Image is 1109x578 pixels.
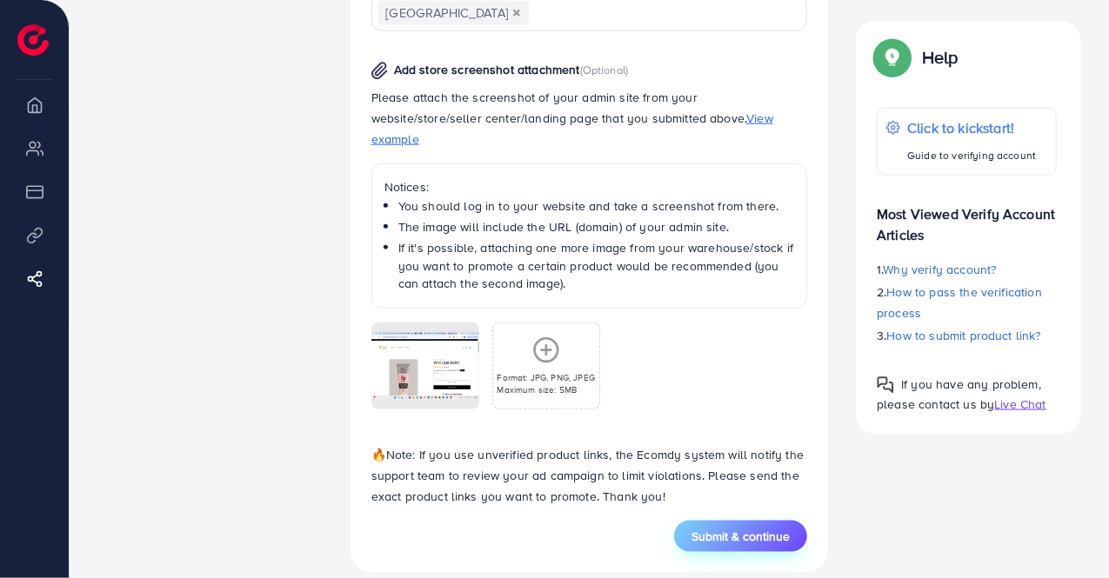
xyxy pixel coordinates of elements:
[887,327,1041,344] span: How to submit product link?
[580,62,629,77] span: (Optional)
[378,1,529,25] span: [GEOGRAPHIC_DATA]
[371,332,479,400] img: img uploaded
[877,325,1057,346] p: 3.
[877,42,908,73] img: Popup guide
[398,218,795,236] li: The image will include the URL (domain) of your admin site.
[1035,500,1096,565] iframe: Chat
[877,189,1057,245] p: Most Viewed Verify Account Articles
[394,61,580,78] span: Add store screenshot attachment
[398,197,795,215] li: You should log in to your website and take a screenshot from there.
[884,261,997,278] span: Why verify account?
[371,444,808,507] p: Note: If you use unverified product links, the Ecomdy system will notify the support team to revi...
[877,259,1057,280] p: 1.
[17,24,49,56] img: logo
[691,528,790,545] span: Submit & continue
[907,117,1036,138] p: Click to kickstart!
[877,376,894,394] img: Popup guide
[877,283,1042,322] span: How to pass the verification process
[512,9,521,17] button: Deselect Pakistan
[371,446,386,463] span: 🔥
[384,176,795,197] p: Notices:
[371,110,773,148] span: View example
[498,383,596,395] p: Maximum size: 5MB
[371,62,388,80] img: img
[994,395,1046,413] span: Live Chat
[877,375,1041,413] span: If you have any problem, please contact us by
[877,282,1057,323] p: 2.
[498,371,596,383] p: Format: JPG, PNG, JPEG
[674,521,807,552] button: Submit & continue
[907,145,1036,166] p: Guide to verifying account
[371,87,808,149] p: Please attach the screenshot of your admin site from your website/store/seller center/landing pag...
[922,47,959,68] p: Help
[398,239,795,292] li: If it's possible, attaching one more image from your warehouse/stock if you want to promote a cer...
